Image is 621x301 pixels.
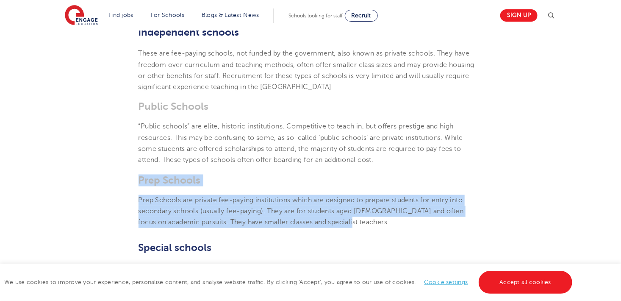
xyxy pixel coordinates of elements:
[65,5,98,26] img: Engage Education
[345,10,378,22] a: Recruit
[139,197,464,227] span: Prep Schools are private fee-paying institutions which are designed to prepare students for entry...
[500,9,538,22] a: Sign up
[479,271,573,294] a: Accept all cookies
[139,175,201,187] b: Prep Schools
[139,242,212,254] b: Special schools
[424,279,468,285] a: Cookie settings
[139,101,209,113] b: Public Schools
[151,12,184,18] a: For Schools
[202,12,259,18] a: Blogs & Latest News
[139,50,474,91] span: These are fee-paying schools, not funded by the government, also known as private schools. They h...
[4,279,574,285] span: We use cookies to improve your experience, personalise content, and analyse website traffic. By c...
[139,123,463,164] span: “Public schools” are elite, historic institutions. Competitive to teach in, but offers prestige a...
[108,12,133,18] a: Find jobs
[352,12,371,19] span: Recruit
[288,13,343,19] span: Schools looking for staff
[139,26,239,38] b: Independent schools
